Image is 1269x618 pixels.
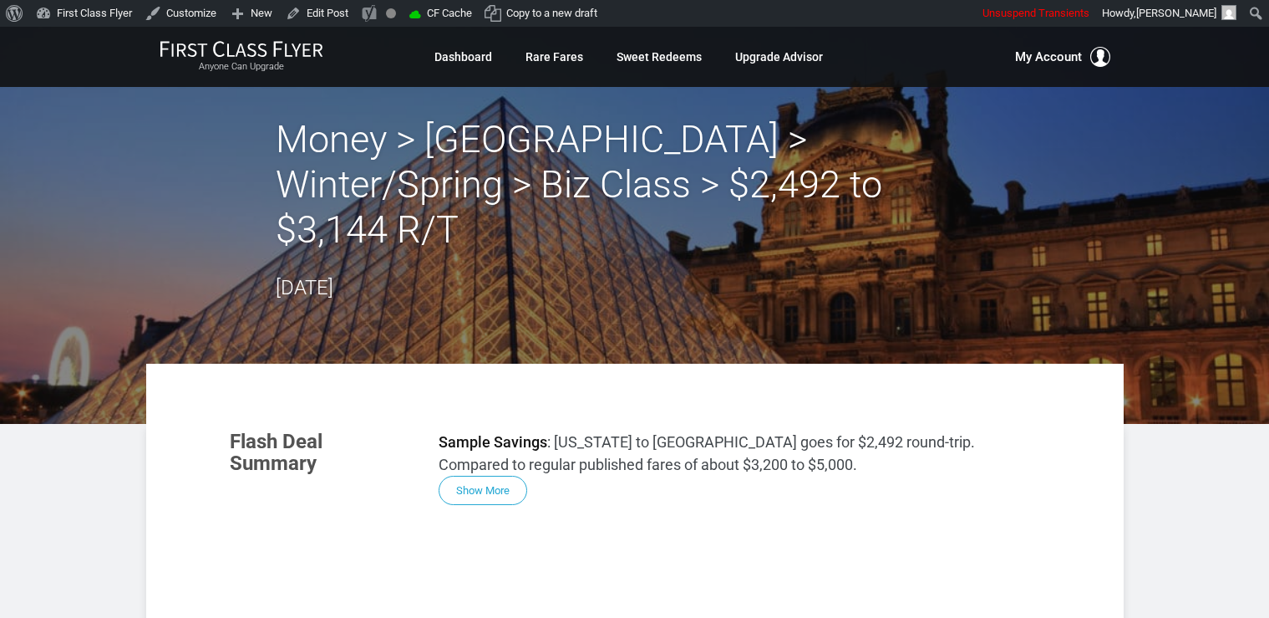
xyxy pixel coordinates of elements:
button: Show More [439,476,527,505]
a: Rare Fares [525,42,583,72]
a: First Class FlyerAnyone Can Upgrade [160,40,323,74]
small: Anyone Can Upgrade [160,61,323,73]
time: [DATE] [276,276,333,299]
h3: Flash Deal Summary [230,431,414,475]
a: Dashboard [434,42,492,72]
p: : [US_STATE] to [GEOGRAPHIC_DATA] goes for $2,492 round-trip. Compared to regular published fares... [439,431,1040,476]
a: Upgrade Advisor [735,42,823,72]
strong: Sample Savings [439,433,547,451]
img: First Class Flyer [160,40,323,58]
button: My Account [1015,47,1110,67]
a: Sweet Redeems [617,42,702,72]
span: Unsuspend Transients [982,7,1089,19]
span: My Account [1015,47,1082,67]
span: [PERSON_NAME] [1136,7,1216,19]
h2: Money > [GEOGRAPHIC_DATA] > Winter/Spring > Biz Class > $2,492 to $3,144 R/T [276,117,994,253]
